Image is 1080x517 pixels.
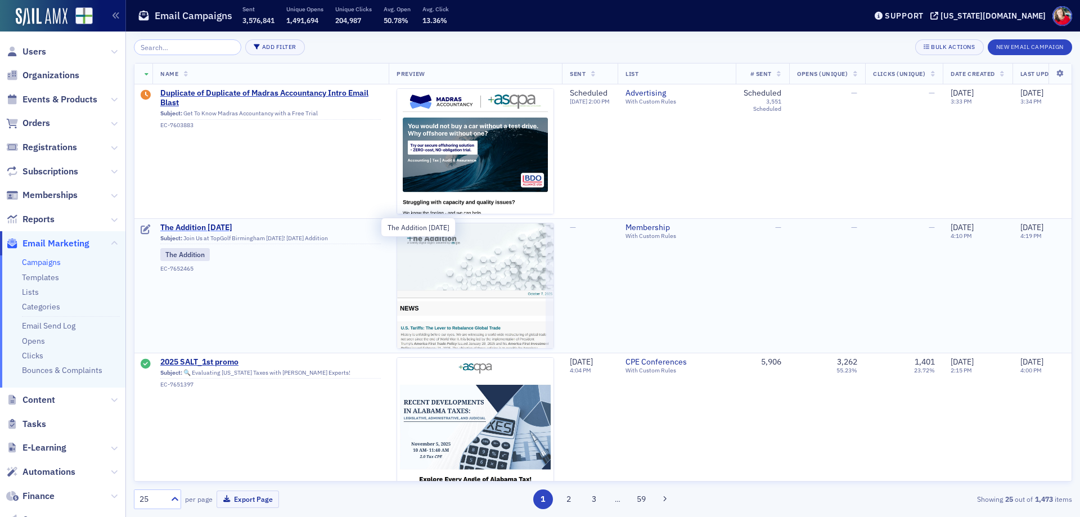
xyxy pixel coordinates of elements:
span: Membership [625,223,728,233]
a: Finance [6,490,55,502]
span: Opens (Unique) [797,70,848,78]
div: 1,401 [915,357,935,367]
time: 4:04 PM [570,366,591,374]
a: View Homepage [67,7,93,26]
img: SailAMX [75,7,93,25]
span: Memberships [22,189,78,201]
a: Clicks [22,350,43,361]
span: Subject: [160,369,182,376]
p: Avg. Click [422,5,449,13]
button: 2 [559,489,578,509]
span: 13.36% [422,16,447,25]
a: The Addition [DATE] [160,223,381,233]
span: 50.78% [384,16,408,25]
span: # Sent [750,70,772,78]
div: 🔍 Evaluating [US_STATE] Taxes with [PERSON_NAME] Experts! [160,369,381,379]
time: 3:34 PM [1020,97,1042,105]
button: Add Filter [245,39,305,55]
div: [US_STATE][DOMAIN_NAME] [940,11,1046,21]
div: With Custom Rules [625,98,728,105]
button: 3 [584,489,604,509]
div: Scheduled [570,88,610,98]
a: Automations [6,466,75,478]
a: Lists [22,287,39,297]
a: Tasks [6,418,46,430]
div: Scheduled [744,88,781,98]
img: email-preview-1471.jpeg [397,89,553,430]
input: Search… [134,39,241,55]
span: … [610,494,625,504]
span: [DATE] [951,88,974,98]
time: 4:10 PM [951,232,972,240]
span: Organizations [22,69,79,82]
p: Unique Clicks [335,5,372,13]
span: — [929,222,935,232]
img: SailAMX [16,8,67,26]
div: 3,262 [837,357,857,367]
div: With Custom Rules [625,367,728,374]
div: Sent [141,359,151,370]
a: Templates [22,272,59,282]
span: Content [22,394,55,406]
span: Last Updated [1020,70,1064,78]
div: 5,906 [744,357,781,367]
button: Bulk Actions [915,39,983,55]
span: Users [22,46,46,58]
span: [DATE] [1020,88,1043,98]
button: 59 [632,489,651,509]
a: Registrations [6,141,77,154]
strong: 1,473 [1033,494,1055,504]
span: [DATE] [1020,222,1043,232]
label: per page [185,494,213,504]
span: Advertising [625,88,728,98]
span: 204,987 [335,16,361,25]
span: Subscriptions [22,165,78,178]
button: New Email Campaign [988,39,1072,55]
span: Subject: [160,110,182,117]
span: — [851,88,857,98]
a: E-Learning [6,442,66,454]
a: Orders [6,117,50,129]
a: Users [6,46,46,58]
p: Sent [242,5,274,13]
a: Campaigns [22,257,61,267]
time: 3:33 PM [951,97,972,105]
div: Showing out of items [767,494,1072,504]
div: Get To Know Madras Accountancy with a Free Trial [160,110,381,120]
div: 25 [139,493,164,505]
span: [DATE] [951,222,974,232]
span: Events & Products [22,93,97,106]
a: Email Marketing [6,237,89,250]
span: Email Marketing [22,237,89,250]
a: 2025 SALT_1st promo [160,357,381,367]
span: [DATE] [1020,357,1043,367]
a: Organizations [6,69,79,82]
span: — [570,222,576,232]
div: EC-7651397 [160,381,381,388]
span: 1,491,694 [286,16,318,25]
span: Orders [22,117,50,129]
a: New Email Campaign [988,41,1072,51]
div: 3,551 Scheduled [744,98,781,113]
span: Sent [570,70,586,78]
span: — [775,222,781,232]
span: List [625,70,638,78]
div: 23.72% [914,367,935,374]
a: Subscriptions [6,165,78,178]
div: Bulk Actions [931,44,975,50]
span: [DATE] [951,357,974,367]
span: — [929,88,935,98]
div: Draft [141,90,151,101]
span: Subject: [160,235,182,242]
span: Reports [22,213,55,226]
span: Date Created [951,70,994,78]
span: — [851,222,857,232]
a: CPE Conferences [625,357,728,367]
div: EC-7652465 [160,265,381,272]
a: Duplicate of Duplicate of Madras Accountancy Intro Email Blast [160,88,381,108]
span: Automations [22,466,75,478]
strong: 25 [1003,494,1015,504]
